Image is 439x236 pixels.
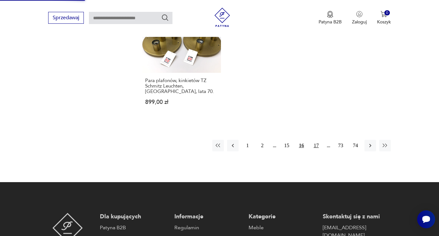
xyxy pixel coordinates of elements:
a: Regulamin [174,224,242,232]
p: Patyna B2B [319,19,342,25]
button: Szukaj [161,14,169,21]
a: Patyna B2B [100,224,168,232]
button: Zaloguj [352,11,367,25]
p: Zaloguj [352,19,367,25]
p: Skontaktuj się z nami [323,213,391,221]
button: 73 [335,140,347,151]
h3: Para plafonów, kinkietów TZ Schmitz Leuchten, [GEOGRAPHIC_DATA], lata 70. [145,78,218,94]
a: Meble [249,224,316,232]
p: Kategorie [249,213,316,221]
button: 15 [281,140,293,151]
div: 0 [384,10,390,16]
p: Informacje [174,213,242,221]
button: 1 [242,140,253,151]
button: 16 [296,140,307,151]
button: 74 [350,140,361,151]
button: 2 [257,140,268,151]
button: Patyna B2B [319,11,342,25]
a: Sprzedawaj [48,16,84,21]
img: Ikona medalu [327,11,333,18]
button: Sprzedawaj [48,12,84,24]
img: Patyna - sklep z meblami i dekoracjami vintage [213,8,232,27]
a: Ikona medaluPatyna B2B [319,11,342,25]
img: Ikonka użytkownika [356,11,363,17]
button: 0Koszyk [377,11,391,25]
iframe: Smartsupp widget button [417,210,435,228]
p: Koszyk [377,19,391,25]
p: 899,00 zł [145,99,218,105]
button: 17 [311,140,322,151]
p: Dla kupujących [100,213,168,221]
img: Ikona koszyka [381,11,387,17]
